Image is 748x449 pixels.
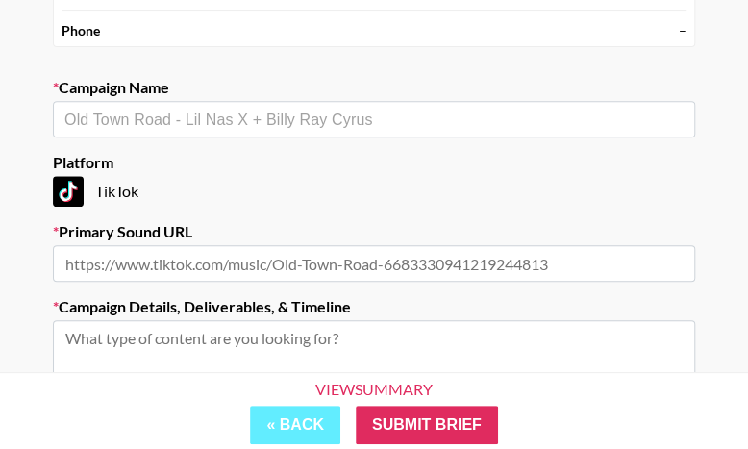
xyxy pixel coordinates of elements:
[53,153,695,172] label: Platform
[53,78,695,97] label: Campaign Name
[250,406,340,444] button: « Back
[53,297,695,316] label: Campaign Details, Deliverables, & Timeline
[53,245,695,282] input: https://www.tiktok.com/music/Old-Town-Road-6683330941219244813
[679,22,686,39] div: –
[53,222,695,241] label: Primary Sound URL
[64,109,684,131] input: Old Town Road - Lil Nas X + Billy Ray Cyrus
[53,176,84,207] img: TikTok
[62,22,100,39] strong: Phone
[53,176,695,207] div: TikTok
[356,406,498,444] input: Submit Brief
[652,353,725,426] iframe: Drift Widget Chat Controller
[299,381,449,398] div: View Summary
